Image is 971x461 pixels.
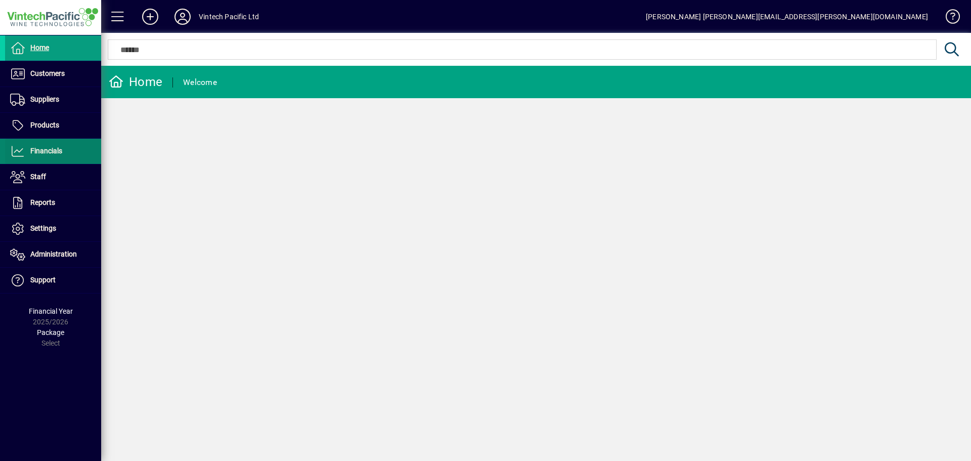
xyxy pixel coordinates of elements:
[5,87,101,112] a: Suppliers
[134,8,166,26] button: Add
[30,198,55,206] span: Reports
[30,224,56,232] span: Settings
[29,307,73,315] span: Financial Year
[938,2,958,35] a: Knowledge Base
[30,276,56,284] span: Support
[109,74,162,90] div: Home
[5,216,101,241] a: Settings
[5,190,101,216] a: Reports
[646,9,928,25] div: [PERSON_NAME] [PERSON_NAME][EMAIL_ADDRESS][PERSON_NAME][DOMAIN_NAME]
[30,121,59,129] span: Products
[5,242,101,267] a: Administration
[30,95,59,103] span: Suppliers
[5,268,101,293] a: Support
[30,173,46,181] span: Staff
[5,164,101,190] a: Staff
[5,61,101,87] a: Customers
[30,69,65,77] span: Customers
[30,44,49,52] span: Home
[183,74,217,91] div: Welcome
[5,113,101,138] a: Products
[30,147,62,155] span: Financials
[166,8,199,26] button: Profile
[199,9,259,25] div: Vintech Pacific Ltd
[37,328,64,337] span: Package
[30,250,77,258] span: Administration
[5,139,101,164] a: Financials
